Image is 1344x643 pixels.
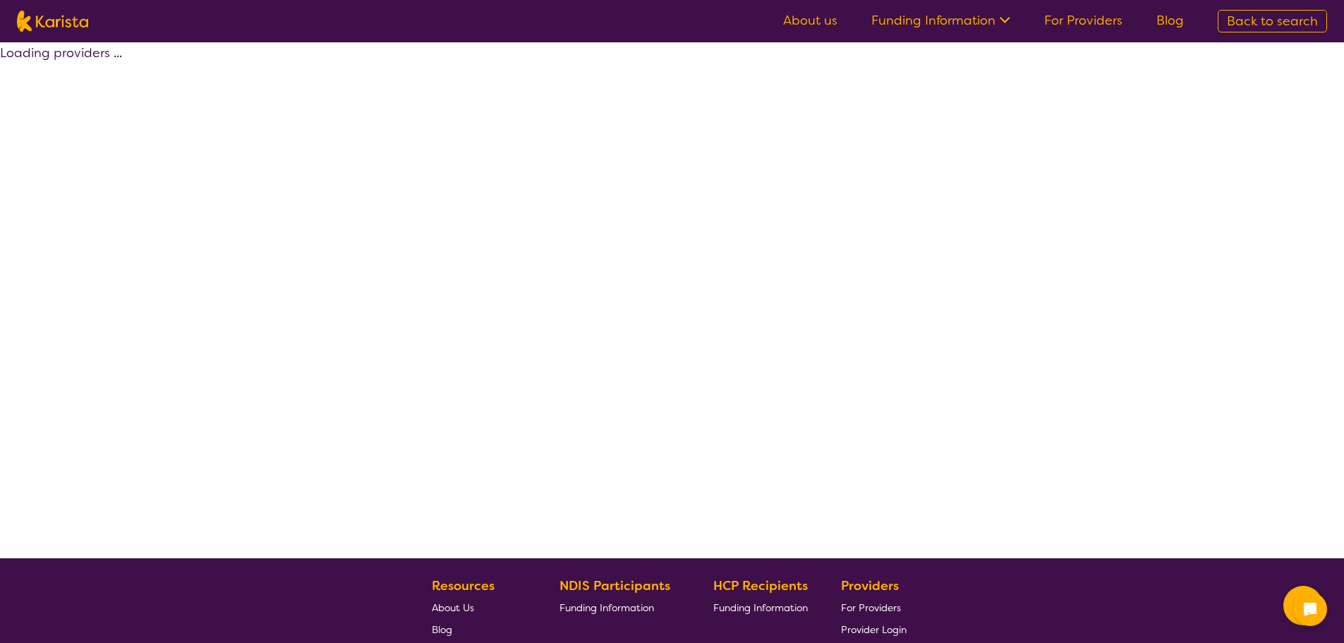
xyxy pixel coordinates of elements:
a: Funding Information [559,596,681,618]
img: Karista logo [17,11,88,32]
a: About Us [432,596,526,618]
span: Funding Information [559,601,654,614]
span: For Providers [841,601,901,614]
a: Blog [432,618,526,640]
a: Funding Information [871,12,1010,29]
a: Funding Information [713,596,808,618]
b: NDIS Participants [559,577,670,594]
span: Back to search [1227,13,1318,30]
span: About Us [432,601,474,614]
button: Channel Menu [1283,586,1323,625]
a: Provider Login [841,618,907,640]
b: HCP Recipients [713,577,808,594]
b: Providers [841,577,899,594]
a: For Providers [841,596,907,618]
span: Funding Information [713,601,808,614]
span: Provider Login [841,623,907,636]
a: Blog [1156,12,1184,29]
b: Resources [432,577,495,594]
a: For Providers [1044,12,1122,29]
span: Blog [432,623,452,636]
a: About us [783,12,837,29]
a: Back to search [1218,10,1327,32]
